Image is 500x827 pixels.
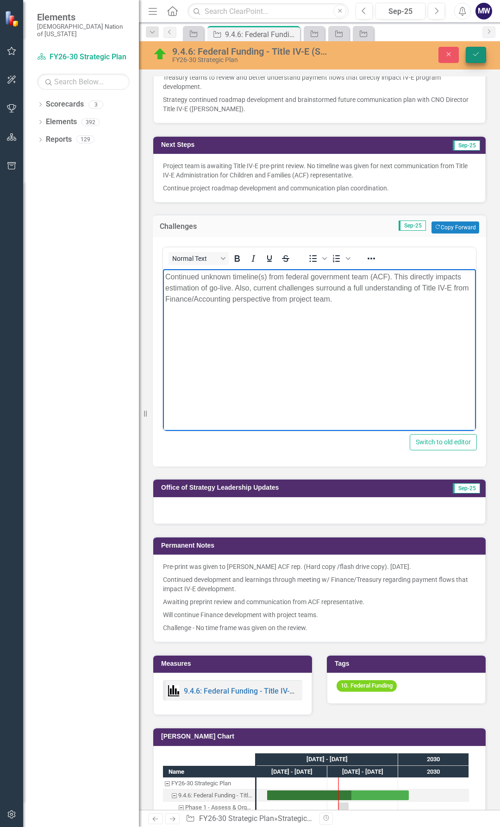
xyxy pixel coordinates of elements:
[81,118,100,126] div: 392
[229,252,245,265] button: Bold
[76,136,94,144] div: 129
[327,766,398,778] div: 2025 - 2029
[398,766,469,778] div: 2030
[172,255,218,262] span: Normal Text
[163,766,255,777] div: Name
[199,814,274,823] a: FY26-30 Strategic Plan
[153,47,168,62] img: On Target
[161,660,307,667] h3: Measures
[278,252,294,265] button: Strikethrough
[161,141,335,148] h3: Next Steps
[163,789,255,802] div: 9.4.6: Federal Funding - Title IV-E (Special Services)
[453,140,480,151] span: Sep-25
[399,221,426,231] span: Sep-25
[46,134,72,145] a: Reports
[186,814,312,824] div: » »
[163,608,476,621] p: Will continue Finance development with project teams.
[161,542,481,549] h3: Permanent Notes
[172,57,331,63] div: FY26-30 Strategic Plan
[161,733,481,740] h3: [PERSON_NAME] Chart
[161,484,419,491] h3: Office of Strategy Leadership Updates
[163,269,476,431] iframe: Rich Text Area
[453,483,480,493] span: Sep-25
[337,680,397,692] span: 10. Federal Funding
[37,12,130,23] span: Elements
[431,221,479,234] button: Copy Forward
[163,62,476,93] p: Ongoing development has continued with additional insights gained through meetings with Finance a...
[46,99,84,110] a: Scorecards
[245,252,261,265] button: Italic
[329,252,352,265] div: Numbered list
[363,252,379,265] button: Reveal or hide additional toolbar items
[398,753,469,765] div: 2030
[160,222,260,231] h3: Challenges
[379,6,422,17] div: Sep-25
[335,660,481,667] h3: Tags
[163,777,255,789] div: FY26-30 Strategic Plan
[46,117,77,127] a: Elements
[169,252,229,265] button: Block Normal Text
[338,802,349,812] div: Task: Start date: 2025-10-01 End date: 2026-06-30
[37,52,130,63] a: FY26-30 Strategic Plan
[184,687,373,695] a: 9.4.6: Federal Funding - Title IV-E (Special Services) KPIs
[163,573,476,595] p: Continued development and learnings through meeting w/ Finance/Treasury regarding payment flows t...
[262,252,277,265] button: Underline
[163,562,476,573] p: Pre-print was given to [PERSON_NAME] ACF rep. (Hard copy /flash drive copy). [DATE].
[163,182,476,193] p: Continue project roadmap development and communication plan coordination.
[475,3,492,19] button: MW
[163,93,476,114] p: Strategy continued roadmap development and brainstormed future communication plan with CNO Direct...
[163,802,255,814] div: Phase 1 - Assess & Organize
[37,23,130,38] small: [DEMOGRAPHIC_DATA] Nation of [US_STATE]
[168,685,179,696] img: Performance Management
[37,74,130,90] input: Search Below...
[375,3,425,19] button: Sep-25
[163,595,476,608] p: Awaiting preprint review and communication from ACF representative.
[256,766,327,778] div: 2020 - 2024
[410,434,477,450] button: Switch to old editor
[178,789,252,802] div: 9.4.6: Federal Funding - Title IV-E (Special Services)
[185,802,252,814] div: Phase 1 - Assess & Organize
[88,101,103,108] div: 3
[163,161,476,182] p: Project team is awaiting Title IV-E pre-print review. No timeline was given for next communicatio...
[278,814,343,823] a: Strategic Objectives
[256,753,398,765] div: 2020 - 2029
[267,790,409,800] div: Task: Start date: 2020-10-01 End date: 2030-09-30
[163,777,255,789] div: Task: FY26-30 Strategic Plan Start date: 2020-10-01 End date: 2020-10-02
[171,777,231,789] div: FY26-30 Strategic Plan
[305,252,328,265] div: Bullet list
[225,29,298,40] div: 9.4.6: Federal Funding - Title IV-E (Special Services)
[187,3,349,19] input: Search ClearPoint...
[163,621,476,632] p: Challenge - No time frame was given on the review.
[163,802,255,814] div: Task: Start date: 2025-10-01 End date: 2026-06-30
[172,46,331,57] div: 9.4.6: Federal Funding - Title IV-E (Special Services)
[5,10,21,26] img: ClearPoint Strategy
[163,789,255,802] div: Task: Start date: 2020-10-01 End date: 2030-09-30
